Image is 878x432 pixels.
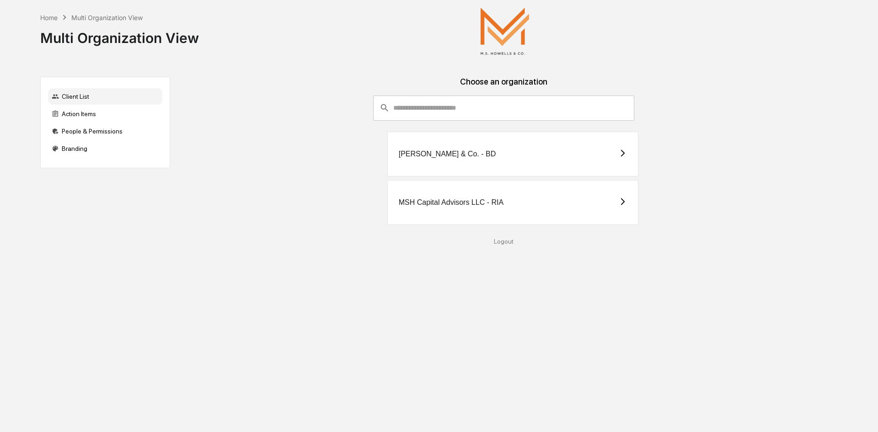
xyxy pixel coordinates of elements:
[40,22,199,46] div: Multi Organization View
[48,88,162,105] div: Client List
[48,106,162,122] div: Action Items
[48,123,162,139] div: People & Permissions
[399,198,503,207] div: MSH Capital Advisors LLC - RIA
[40,14,58,21] div: Home
[177,238,830,245] div: Logout
[459,7,551,55] img: M.S. Howells & Co.
[373,96,634,120] div: consultant-dashboard__filter-organizations-search-bar
[48,140,162,157] div: Branding
[71,14,143,21] div: Multi Organization View
[177,77,830,96] div: Choose an organization
[399,150,496,158] div: [PERSON_NAME] & Co. - BD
